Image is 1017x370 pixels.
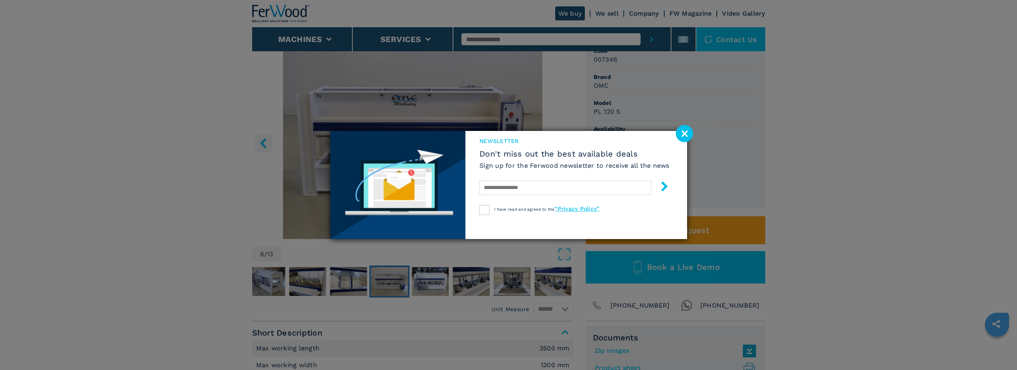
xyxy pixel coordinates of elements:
[479,137,669,145] span: newsletter
[554,205,599,212] a: “Privacy Policy”
[330,131,466,239] img: Newsletter image
[479,149,669,159] span: Don't miss out the best available deals
[479,161,669,170] h6: Sign up for the Ferwood newsletter to receive all the news
[651,178,669,197] button: submit-button
[494,207,599,211] span: I have read and agreed to the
